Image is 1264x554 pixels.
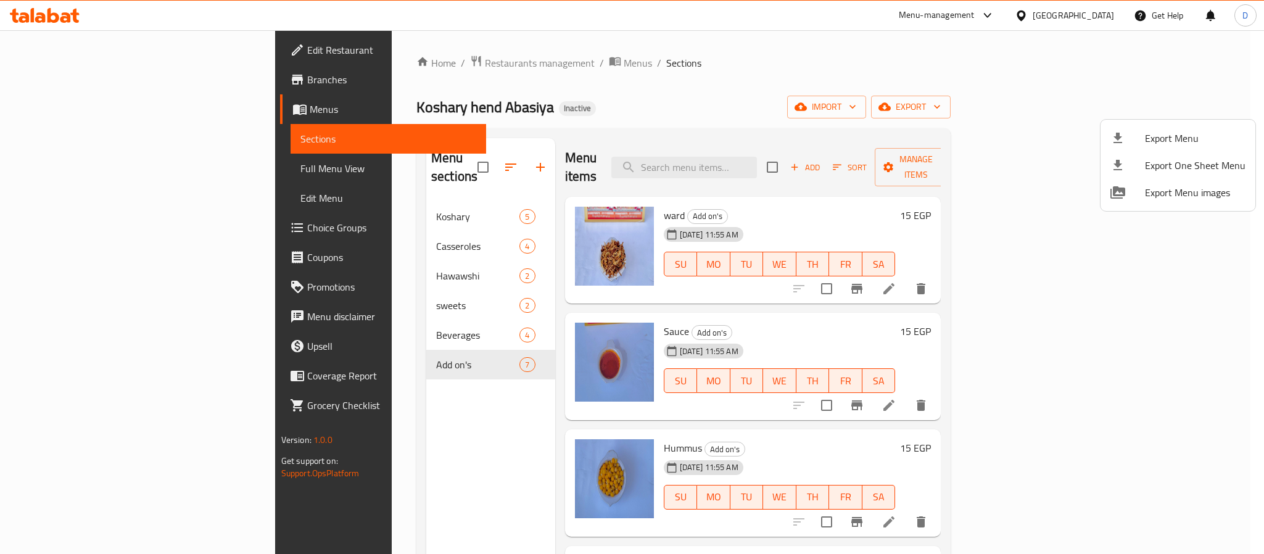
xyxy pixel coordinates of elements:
span: Export One Sheet Menu [1145,158,1245,173]
span: Export Menu [1145,131,1245,146]
li: Export menu items [1101,125,1255,152]
li: Export one sheet menu items [1101,152,1255,179]
li: Export Menu images [1101,179,1255,206]
span: Export Menu images [1145,185,1245,200]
